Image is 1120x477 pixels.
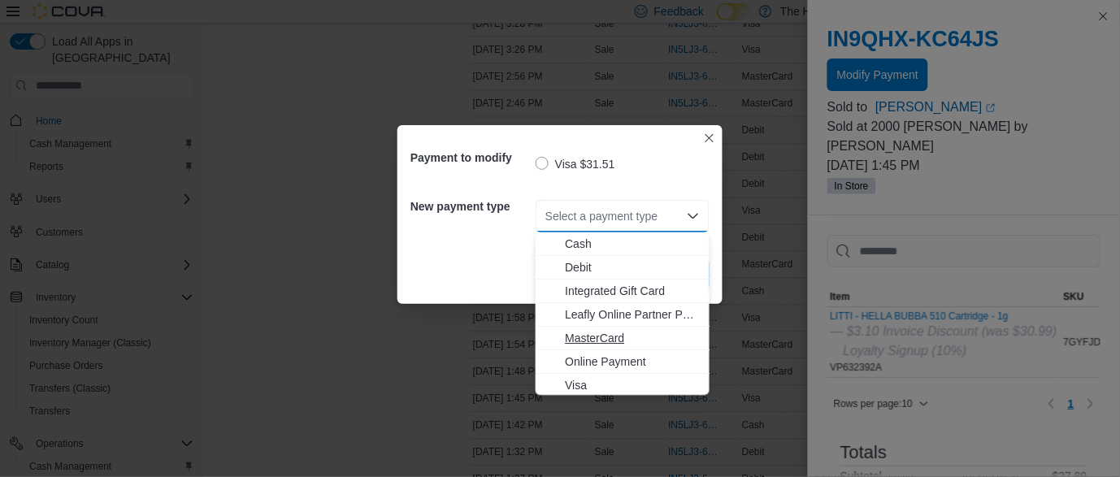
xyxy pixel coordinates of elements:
[536,257,710,280] button: Debit
[565,354,700,371] span: Online Payment
[687,210,700,223] button: Close list of options
[536,327,710,351] button: MasterCard
[410,190,532,223] h5: New payment type
[545,206,547,226] input: Accessible screen reader label
[565,260,700,276] span: Debit
[410,141,532,174] h5: Payment to modify
[565,378,700,394] span: Visa
[565,236,700,253] span: Cash
[565,284,700,300] span: Integrated Gift Card
[536,233,710,398] div: Choose from the following options
[536,375,710,398] button: Visa
[536,154,615,174] label: Visa $31.51
[565,307,700,323] span: Leafly Online Partner Payment
[536,351,710,375] button: Online Payment
[565,331,700,347] span: MasterCard
[700,128,719,148] button: Closes this modal window
[536,304,710,327] button: Leafly Online Partner Payment
[536,233,710,257] button: Cash
[536,280,710,304] button: Integrated Gift Card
